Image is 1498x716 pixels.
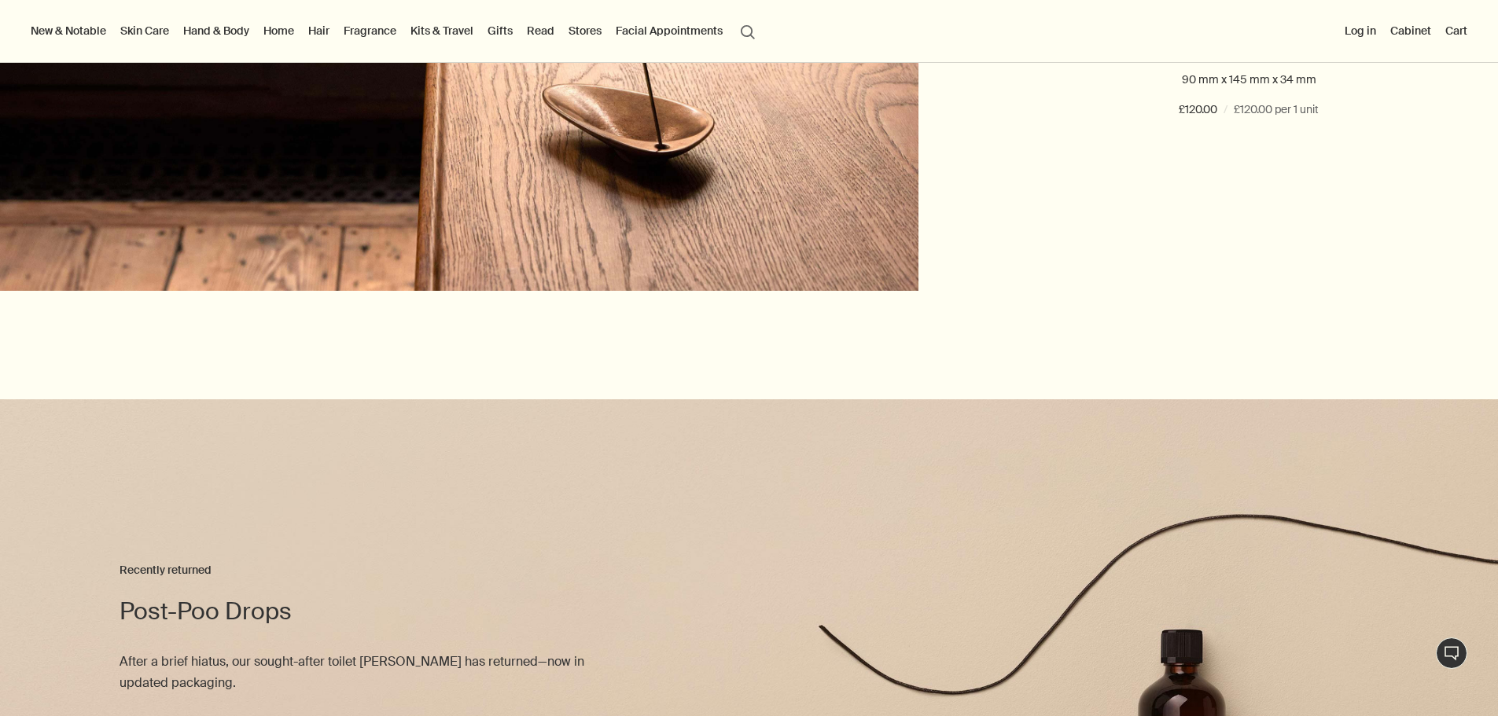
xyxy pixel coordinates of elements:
a: Kits & Travel [407,20,477,41]
a: Home [260,20,297,41]
p: After a brief hiatus, our sought-after toilet [PERSON_NAME] has returned—now in updated packaging. [120,651,629,693]
h2: Post-Poo Drops [120,596,629,627]
a: Fragrance [340,20,399,41]
a: Gifts [484,20,516,41]
a: Skin Care [117,20,172,41]
span: / [1224,101,1227,119]
button: New & Notable [28,20,109,41]
button: Stores [565,20,605,41]
button: Open search [734,16,762,46]
button: Log in [1342,20,1379,41]
a: Hand & Body [180,20,252,41]
button: Cart [1442,20,1470,41]
a: Read [524,20,558,41]
a: Hair [305,20,333,41]
button: Live Assistance [1436,637,1467,669]
a: Cabinet [1387,20,1434,41]
span: £120.00 [1179,101,1217,119]
h3: Recently returned [120,561,629,580]
span: £120.00 per 1 unit [1234,101,1319,119]
a: Facial Appointments [613,20,726,41]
